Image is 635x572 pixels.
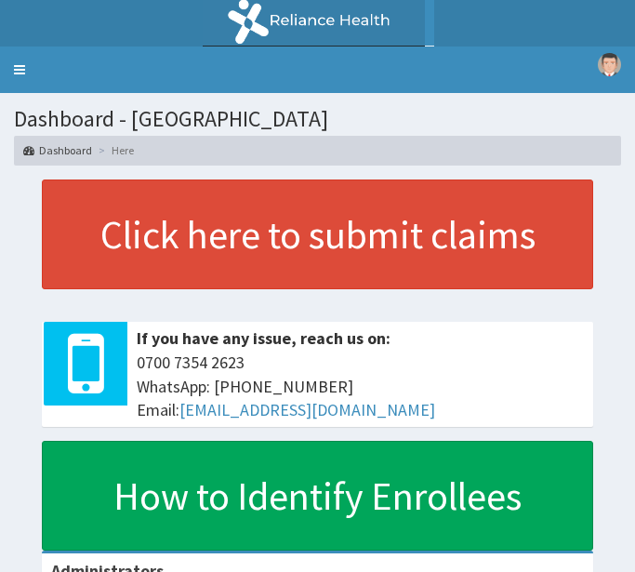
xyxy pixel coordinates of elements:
b: If you have any issue, reach us on: [137,327,390,349]
a: Dashboard [23,142,92,158]
a: How to Identify Enrollees [42,441,593,551]
a: Click here to submit claims [42,180,593,289]
li: Here [94,142,134,158]
img: User Image [598,53,621,76]
h1: Dashboard - [GEOGRAPHIC_DATA] [14,107,621,131]
a: [EMAIL_ADDRESS][DOMAIN_NAME] [179,399,435,420]
span: 0700 7354 2623 WhatsApp: [PHONE_NUMBER] Email: [137,351,584,422]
